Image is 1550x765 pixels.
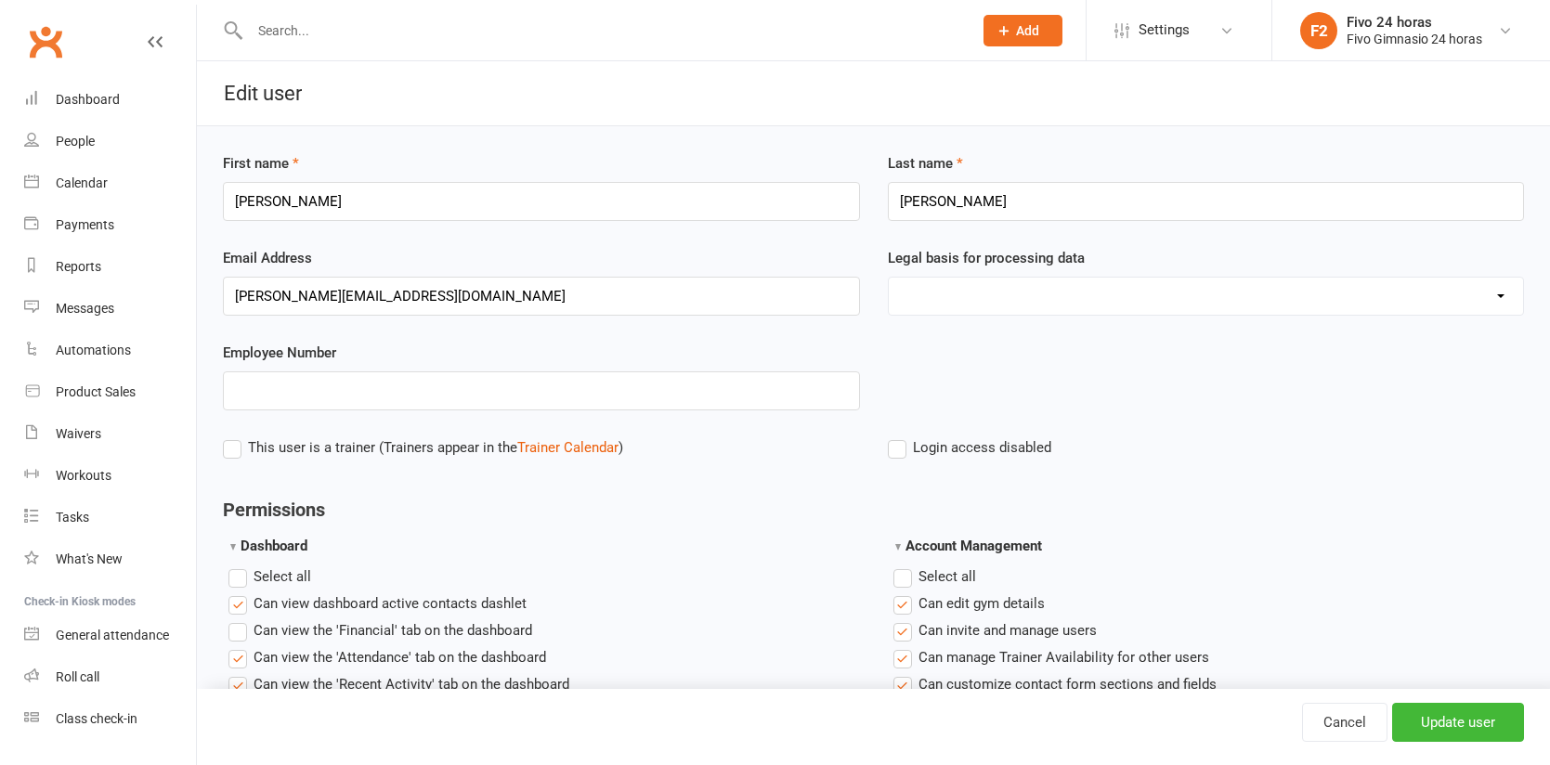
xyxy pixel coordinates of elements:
div: Fivo 24 horas [1347,14,1482,31]
div: What's New [56,551,123,566]
label: Legal basis for processing data [888,247,1085,269]
a: Dashboard [24,79,196,121]
button: Add [983,15,1062,46]
div: Fivo Gimnasio 24 horas [1347,31,1482,47]
a: Cancel [1302,703,1387,742]
span: Dashboard [241,538,307,554]
a: General attendance kiosk mode [24,615,196,656]
a: Class kiosk mode [24,698,196,740]
label: Email Address [223,247,312,269]
a: People [24,121,196,162]
a: Workouts [24,455,196,497]
a: Roll call [24,656,196,698]
span: Account Management [905,538,1042,554]
div: Workouts [56,468,111,483]
a: Tasks [24,497,196,538]
a: Reports [24,246,196,288]
a: Trainer Calendar [517,439,619,456]
div: Class check-in [56,711,137,726]
a: Messages [24,288,196,330]
a: Product Sales [24,371,196,413]
div: Calendar [56,175,108,190]
input: Search... [244,18,959,44]
label: Last name [888,152,963,175]
div: Automations [56,343,131,357]
div: Dashboard [56,92,120,107]
span: Can view the 'Attendance' tab on the dashboard [254,646,546,666]
label: Employee Number [223,342,336,364]
a: Automations [24,330,196,371]
div: Reports [56,259,101,274]
span: Settings [1139,9,1190,51]
div: Product Sales [56,384,136,399]
span: Can view the 'Recent Activity' tab on the dashboard [254,673,569,693]
span: This user is a trainer (Trainers appear in the ) [248,436,623,456]
div: Tasks [56,510,89,525]
div: Payments [56,217,114,232]
input: Update user [1392,703,1524,742]
div: Roll call [56,669,99,684]
span: Can invite and manage users [918,619,1097,639]
span: Can view dashboard active contacts dashlet [254,592,527,612]
a: What's New [24,538,196,580]
h1: Edit user [197,61,302,125]
a: Calendar [24,162,196,204]
span: Select all [254,565,311,585]
label: First name [223,152,299,175]
a: Waivers [24,413,196,455]
div: F2 [1300,12,1337,49]
a: Payments [24,204,196,246]
div: People [56,134,95,149]
div: Waivers [56,426,101,441]
a: Clubworx [22,19,69,65]
span: Can view the 'Financial' tab on the dashboard [254,619,532,639]
span: Can customize contact form sections and fields [918,673,1217,693]
span: Login access disabled [913,436,1051,456]
span: Add [1016,23,1039,38]
div: General attendance [56,628,169,642]
span: Select all [918,565,976,585]
h4: Permissions [223,499,1524,520]
span: Can manage Trainer Availability for other users [918,646,1209,666]
div: Messages [56,301,114,316]
span: Can edit gym details [918,592,1045,612]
